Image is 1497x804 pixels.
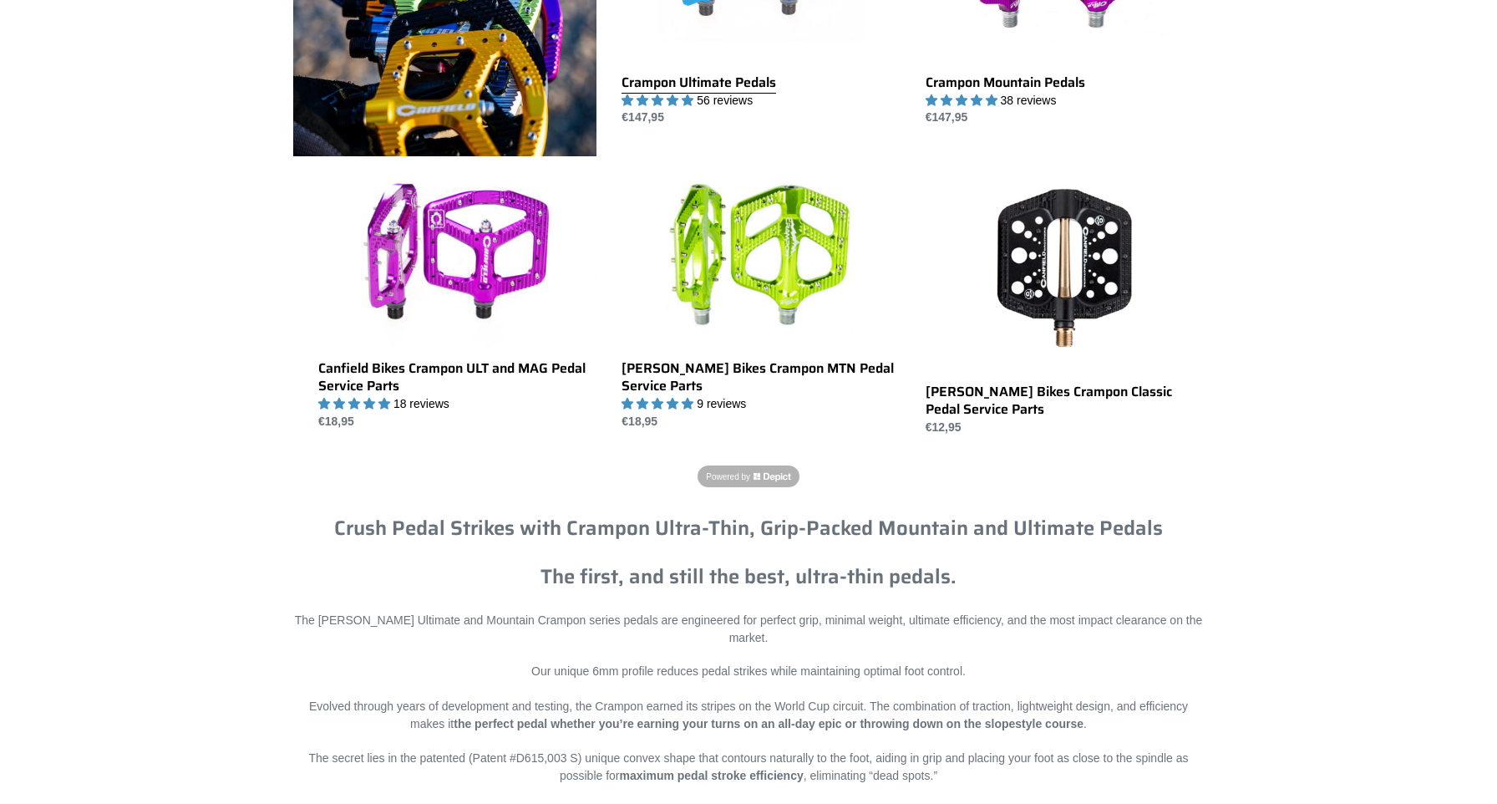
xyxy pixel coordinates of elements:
strong: maximum pedal stroke efficiency [620,769,804,782]
a: Powered by [698,466,799,487]
strong: the perfect pedal whether you’re earning your turns on an all-day epic or throwing down on the sl... [454,717,1083,730]
strong: Crush Pedal Strikes with Crampon Ultra-Thin, Grip-Packed Mountain and Ultimate Pedals [334,512,1163,544]
p: Our unique 6mm profile reduces pedal strikes while maintaining optimal foot control. Evolved thro... [293,663,1204,733]
span: Powered by [706,471,750,483]
p: The [PERSON_NAME] Ultimate and Mountain Crampon series pedals are engineered for perfect grip, mi... [293,612,1204,647]
p: The secret lies in the patented (Patent #D615,003 S) unique convex shape that contours naturally ... [293,750,1204,785]
h3: The first, and still the best, ultra-thin pedals. [293,516,1204,588]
